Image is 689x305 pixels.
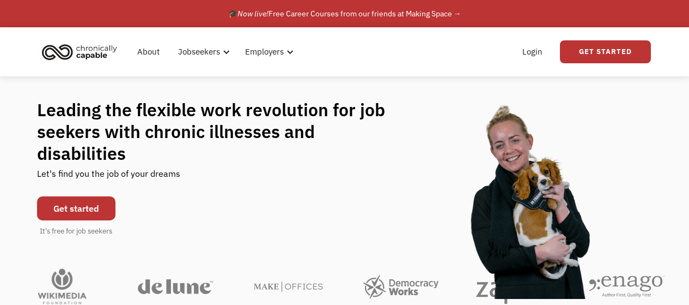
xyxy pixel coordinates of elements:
div: Employers [239,34,297,69]
em: Now live! [237,9,269,19]
div: 🎓 Free Career Courses from our friends at Making Space → [228,7,461,20]
a: Get started [37,196,115,220]
div: It's free for job seekers [40,226,112,237]
a: Get Started [560,40,651,63]
a: About [131,34,166,69]
a: home [39,40,125,64]
a: Login [516,34,549,69]
div: Jobseekers [178,45,220,58]
div: Employers [245,45,284,58]
h1: Leading the flexible work revolution for job seekers with chronic illnesses and disabilities [37,99,406,164]
img: Chronically Capable logo [39,40,120,64]
div: Jobseekers [172,34,233,69]
div: Let's find you the job of your dreams [37,164,180,191]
